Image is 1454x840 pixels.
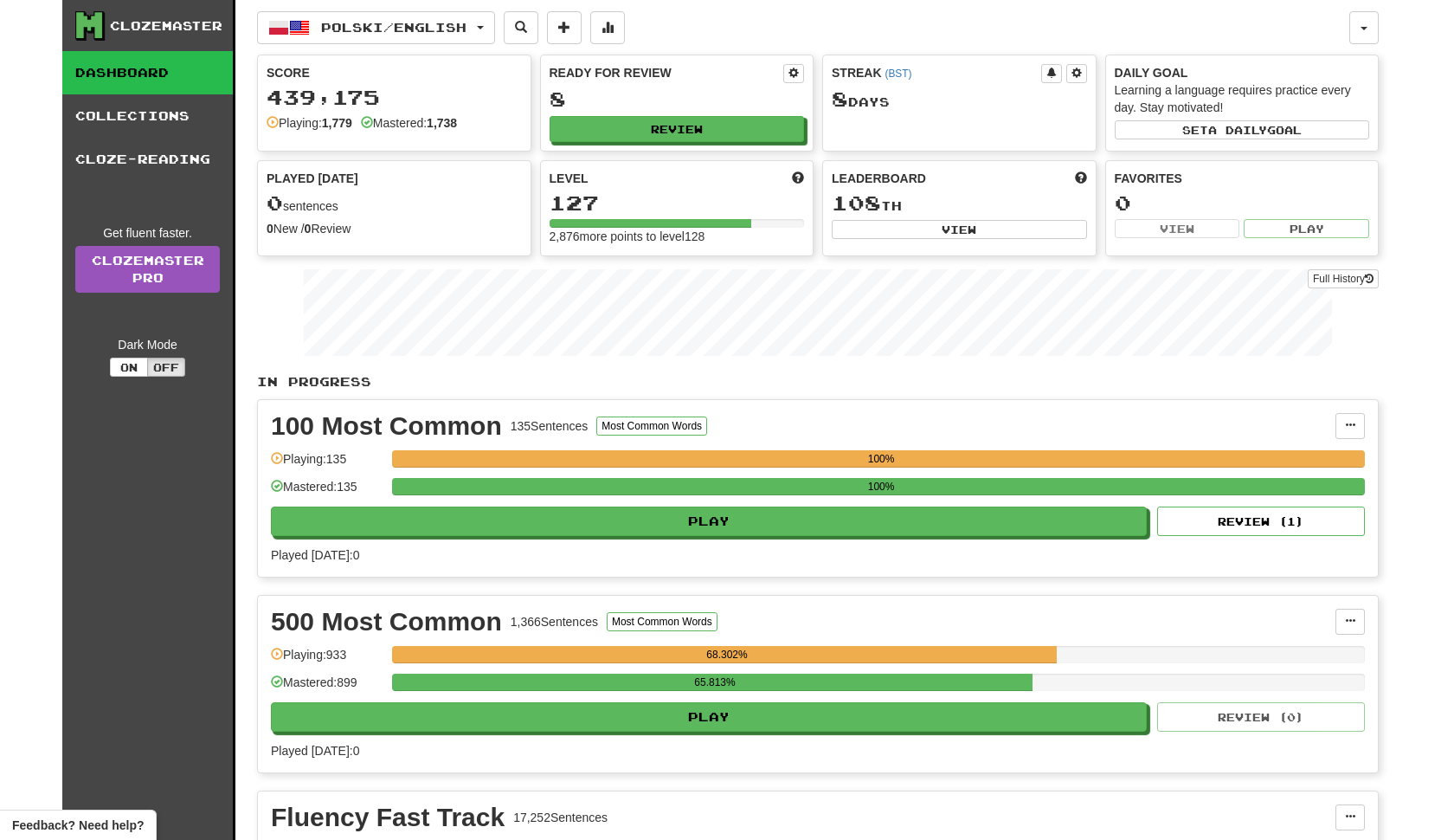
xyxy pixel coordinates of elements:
span: Played [DATE]: 0 [271,548,359,562]
button: Review (1) [1157,507,1365,536]
div: 65.813% [397,674,1032,691]
div: Score [267,64,522,81]
span: 0 [267,191,283,215]
div: Clozemaster [110,17,222,35]
a: ClozemasterPro [75,246,220,293]
button: Play [271,507,1147,536]
button: Most Common Words [607,612,717,631]
div: Favorites [1115,170,1370,187]
button: View [832,220,1087,239]
div: 127 [550,192,805,214]
a: (BST) [885,68,911,80]
div: Get fluent faster. [75,224,220,242]
div: Mastered: 899 [271,674,383,702]
div: 1,366 Sentences [511,613,598,630]
div: 100 Most Common [271,413,502,439]
button: Review [550,116,805,142]
div: Playing: 933 [271,646,383,675]
strong: 1,779 [322,116,352,130]
span: Polski / English [321,20,466,35]
span: Level [550,170,589,187]
button: More stats [590,11,625,44]
div: 68.302% [397,646,1056,663]
div: th [832,192,1087,215]
span: a daily [1208,124,1267,136]
div: Day s [832,88,1087,111]
button: View [1115,219,1240,238]
div: 2,876 more points to level 128 [550,228,805,245]
strong: 0 [305,222,312,236]
a: Collections [62,94,233,138]
button: Off [147,358,185,377]
div: Daily Goal [1115,64,1370,81]
a: Cloze-Reading [62,138,233,181]
button: Full History [1308,269,1379,288]
div: Ready for Review [550,64,784,81]
button: Search sentences [504,11,538,44]
span: Played [DATE] [267,170,358,187]
div: Fluency Fast Track [271,804,505,830]
div: Streak [832,64,1041,81]
div: New / Review [267,220,522,237]
button: Add sentence to collection [547,11,582,44]
strong: 0 [267,222,273,236]
span: Open feedback widget [12,817,144,834]
button: Review (0) [1157,702,1365,732]
button: Most Common Words [596,417,707,436]
div: 439,175 [267,87,522,108]
button: Polski/English [257,11,495,44]
span: Score more points to level up [792,170,804,187]
span: Leaderboard [832,170,926,187]
button: On [110,358,148,377]
div: 17,252 Sentences [513,809,608,826]
a: Dashboard [62,51,233,94]
div: 135 Sentences [511,417,589,435]
strong: 1,738 [427,116,457,130]
div: Dark Mode [75,336,220,353]
button: Seta dailygoal [1115,120,1370,139]
div: Playing: [267,114,352,132]
button: Play [1244,219,1369,238]
button: Play [271,702,1147,732]
div: 500 Most Common [271,609,502,635]
div: Learning a language requires practice every day. Stay motivated! [1115,81,1370,116]
span: 108 [832,191,881,215]
span: This week in points, UTC [1075,170,1087,187]
span: 8 [832,87,848,111]
div: 8 [550,88,805,110]
span: Played [DATE]: 0 [271,744,359,758]
div: 100% [397,478,1365,495]
div: Mastered: 135 [271,478,383,507]
div: 0 [1115,192,1370,214]
div: 100% [397,450,1365,468]
p: In Progress [257,373,1379,391]
div: sentences [267,192,522,215]
div: Playing: 135 [271,450,383,479]
div: Mastered: [361,114,457,132]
